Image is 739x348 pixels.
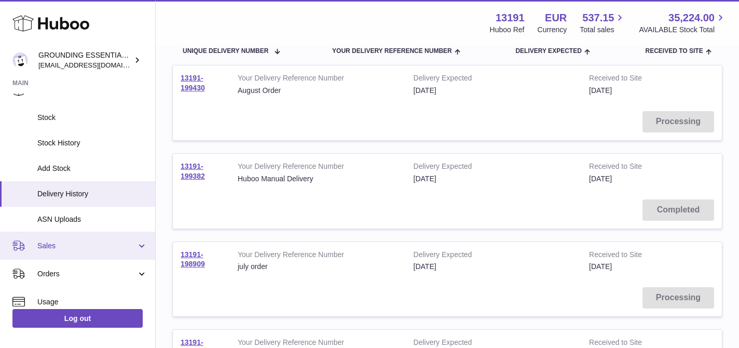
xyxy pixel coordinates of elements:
[37,297,147,307] span: Usage
[639,25,727,35] span: AVAILABLE Stock Total
[414,250,574,262] strong: Delivery Expected
[639,11,727,35] a: 35,224.00 AVAILABLE Stock Total
[589,250,672,262] strong: Received to Site
[238,73,398,86] strong: Your Delivery Reference Number
[37,241,136,251] span: Sales
[238,262,398,272] div: july order
[580,25,626,35] span: Total sales
[332,48,452,55] span: Your Delivery Reference Number
[12,52,28,68] img: espenwkopperud@gmail.com
[414,162,574,174] strong: Delivery Expected
[414,86,574,96] div: [DATE]
[545,11,567,25] strong: EUR
[37,164,147,173] span: Add Stock
[12,309,143,328] a: Log out
[580,11,626,35] a: 537.15 Total sales
[589,73,672,86] strong: Received to Site
[496,11,525,25] strong: 13191
[181,250,205,269] a: 13191-198909
[414,262,574,272] div: [DATE]
[515,48,581,55] span: Delivery Expected
[238,250,398,262] strong: Your Delivery Reference Number
[37,269,136,279] span: Orders
[181,74,205,92] a: 13191-199430
[238,162,398,174] strong: Your Delivery Reference Number
[37,215,147,224] span: ASN Uploads
[181,162,205,180] a: 13191-199382
[646,48,703,55] span: Received to Site
[490,25,525,35] div: Huboo Ref
[38,61,153,69] span: [EMAIL_ADDRESS][DOMAIN_NAME]
[37,138,147,148] span: Stock History
[589,86,612,95] span: [DATE]
[589,262,612,271] span: [DATE]
[238,86,398,96] div: August Order
[582,11,614,25] span: 537.15
[668,11,715,25] span: 35,224.00
[414,73,574,86] strong: Delivery Expected
[414,174,574,184] div: [DATE]
[38,50,132,70] div: GROUNDING ESSENTIALS INTERNATIONAL SLU
[183,48,268,55] span: Unique Delivery Number
[538,25,567,35] div: Currency
[238,174,398,184] div: Huboo Manual Delivery
[37,189,147,199] span: Delivery History
[37,113,147,123] span: Stock
[589,175,612,183] span: [DATE]
[589,162,672,174] strong: Received to Site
